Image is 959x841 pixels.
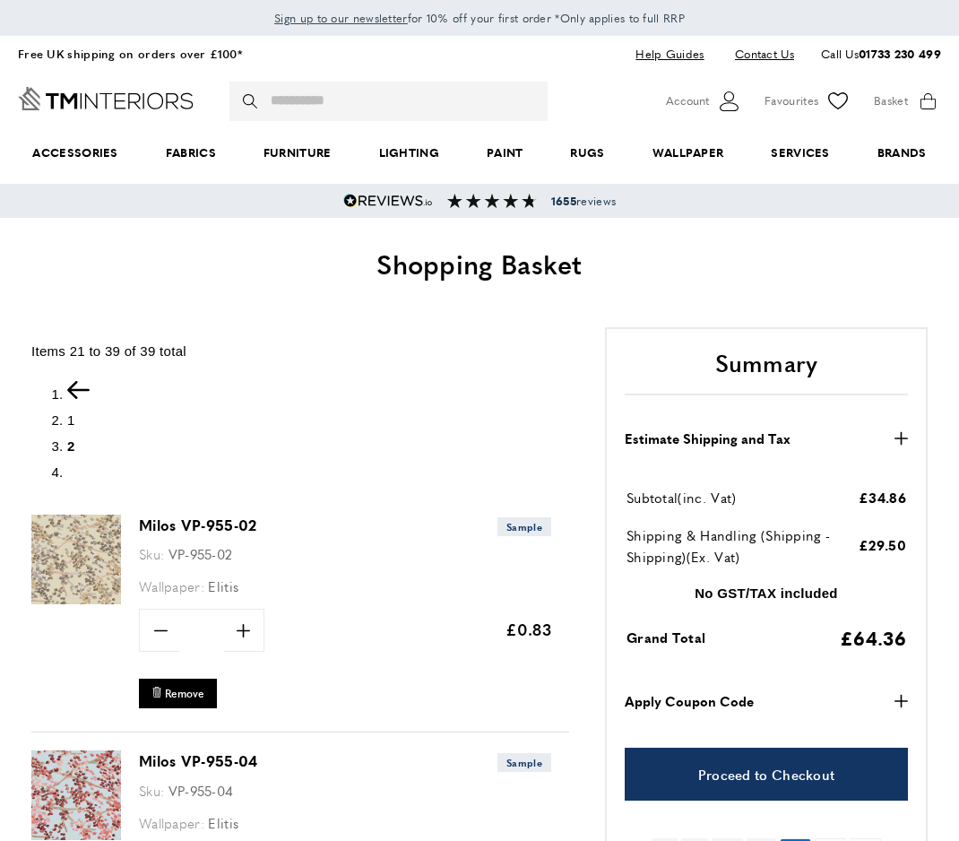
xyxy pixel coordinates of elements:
[765,91,818,110] span: Favourites
[18,45,242,62] a: Free UK shipping on orders over £100*
[142,126,239,180] a: Fabrics
[139,577,204,595] span: Wallpaper:
[505,618,552,640] span: £0.83
[497,517,551,536] span: Sample
[462,126,546,180] a: Paint
[721,42,794,66] a: Contact Us
[139,813,204,832] span: Wallpaper:
[67,412,75,428] a: 1
[239,126,355,180] a: Furniture
[31,343,186,359] span: Items 21 to 39 of 39 total
[687,547,740,566] span: (Ex. Vat)
[9,126,142,180] span: Accessories
[551,194,616,208] span: reviews
[31,381,569,483] nav: pagination
[31,515,121,604] img: Milos VP-955-02
[666,88,742,115] button: Customer Account
[355,126,462,180] a: Lighting
[625,748,908,801] a: Proceed to Checkout
[31,750,121,840] img: Milos VP-955-04
[18,87,194,110] a: Go to Home page
[139,679,217,708] button: Remove Milos VP-955-02
[139,750,258,771] a: Milos VP-955-04
[139,781,164,800] span: Sku:
[447,194,537,208] img: Reviews section
[67,386,90,402] a: Previous
[168,781,234,800] span: VP-955-04
[625,428,791,449] strong: Estimate Shipping and Tax
[67,436,569,457] li: Page 2
[747,126,853,180] a: Services
[343,194,433,208] img: Reviews.io 5 stars
[274,10,685,26] span: for 10% off your first order *Only applies to full RRP
[139,544,164,563] span: Sku:
[626,628,705,646] span: Grand Total
[547,126,628,180] a: Rugs
[274,9,408,27] a: Sign up to our newsletter
[765,88,851,115] a: Favourites
[625,690,908,712] button: Apply Coupon Code
[376,244,583,282] span: Shopping Basket
[626,525,830,566] span: Shipping & Handling (Shipping - Shipping)
[853,126,950,180] a: Brands
[139,515,257,535] a: Milos VP-955-02
[628,126,747,180] a: Wallpaper
[821,45,941,64] p: Call Us
[626,488,678,507] span: Subtotal
[31,592,121,607] a: Milos VP-955-02
[208,577,238,595] span: Elitis
[695,585,838,601] strong: No GST/TAX included
[625,428,908,449] button: Estimate Shipping and Tax
[243,82,261,121] button: Search
[551,193,576,209] strong: 1655
[165,686,204,701] span: Remove
[625,690,754,712] strong: Apply Coupon Code
[859,535,906,554] span: £29.50
[274,10,408,26] span: Sign up to our newsletter
[859,488,906,507] span: £34.86
[840,624,906,651] span: £64.36
[622,42,717,66] a: Help Guides
[168,544,233,563] span: VP-955-02
[666,91,709,110] span: Account
[208,813,238,832] span: Elitis
[497,753,551,772] span: Sample
[67,438,75,454] span: 2
[625,347,908,395] h2: Summary
[859,45,941,62] a: 01733 230 499
[678,488,736,507] span: (inc. Vat)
